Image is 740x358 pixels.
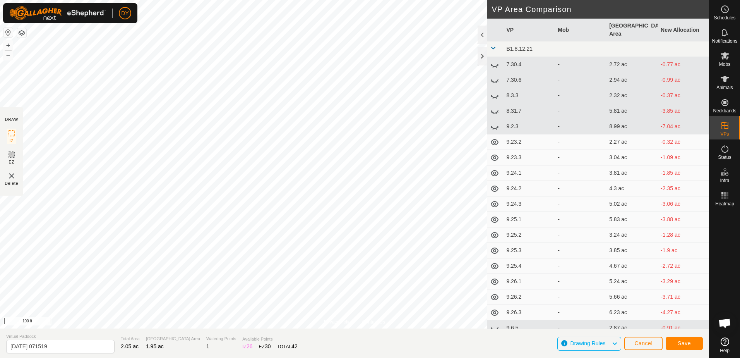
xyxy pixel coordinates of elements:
[555,19,606,41] th: Mob
[121,343,139,349] span: 2.05 ac
[713,108,736,113] span: Neckbands
[720,348,730,353] span: Help
[658,165,709,181] td: -1.85 ac
[503,57,555,72] td: 7.30.4
[712,39,737,43] span: Notifications
[634,340,653,346] span: Cancel
[503,103,555,119] td: 8.31.7
[558,324,603,332] div: -
[658,289,709,305] td: -3.71 ac
[503,88,555,103] td: 8.3.3
[658,181,709,196] td: -2.35 ac
[658,274,709,289] td: -3.29 ac
[558,138,603,146] div: -
[719,62,730,67] span: Mobs
[259,343,271,351] div: EZ
[3,28,13,37] button: Reset Map
[503,320,555,336] td: 9.6.5
[5,117,18,122] div: DRAW
[324,318,353,325] a: Privacy Policy
[558,76,603,84] div: -
[503,289,555,305] td: 9.26.2
[606,305,658,320] td: 6.23 ac
[658,150,709,165] td: -1.09 ac
[503,196,555,212] td: 9.24.3
[9,159,15,165] span: EZ
[606,57,658,72] td: 2.72 ac
[503,243,555,258] td: 9.25.3
[242,343,252,351] div: IZ
[558,107,603,115] div: -
[606,243,658,258] td: 3.85 ac
[606,134,658,150] td: 2.27 ac
[503,305,555,320] td: 9.26.3
[624,337,663,350] button: Cancel
[558,293,603,301] div: -
[606,103,658,119] td: 5.81 ac
[558,231,603,239] div: -
[558,215,603,224] div: -
[558,277,603,286] div: -
[606,274,658,289] td: 5.24 ac
[658,227,709,243] td: -1.28 ac
[558,200,603,208] div: -
[558,91,603,100] div: -
[558,246,603,255] div: -
[206,343,209,349] span: 1
[10,138,14,144] span: IZ
[658,212,709,227] td: -3.88 ac
[558,169,603,177] div: -
[5,181,19,186] span: Delete
[558,153,603,162] div: -
[606,212,658,227] td: 5.83 ac
[715,201,734,206] span: Heatmap
[17,28,26,38] button: Map Layers
[666,337,703,350] button: Save
[678,340,691,346] span: Save
[720,178,729,183] span: Infra
[714,15,735,20] span: Schedules
[606,289,658,305] td: 5.66 ac
[3,41,13,50] button: +
[503,165,555,181] td: 9.24.1
[503,134,555,150] td: 9.23.2
[206,336,236,342] span: Watering Points
[658,258,709,274] td: -2.72 ac
[658,57,709,72] td: -0.77 ac
[121,336,140,342] span: Total Area
[720,132,729,136] span: VPs
[606,72,658,88] td: 2.94 ac
[503,274,555,289] td: 9.26.1
[506,46,533,52] span: B1.8.12.21
[606,320,658,336] td: 2.87 ac
[503,212,555,227] td: 9.25.1
[658,119,709,134] td: -7.04 ac
[606,181,658,196] td: 4.3 ac
[277,343,298,351] div: TOTAL
[716,85,733,90] span: Animals
[558,184,603,193] div: -
[503,19,555,41] th: VP
[6,333,115,340] span: Virtual Paddock
[492,5,709,14] h2: VP Area Comparison
[265,343,271,349] span: 30
[146,336,200,342] span: [GEOGRAPHIC_DATA] Area
[658,196,709,212] td: -3.06 ac
[9,6,106,20] img: Gallagher Logo
[291,343,298,349] span: 42
[7,171,16,181] img: VP
[606,19,658,41] th: [GEOGRAPHIC_DATA] Area
[658,103,709,119] td: -3.85 ac
[658,243,709,258] td: -1.9 ac
[146,343,164,349] span: 1.95 ac
[558,308,603,317] div: -
[658,134,709,150] td: -0.32 ac
[503,258,555,274] td: 9.25.4
[718,155,731,160] span: Status
[558,122,603,131] div: -
[606,88,658,103] td: 2.32 ac
[606,150,658,165] td: 3.04 ac
[570,340,605,346] span: Drawing Rules
[709,334,740,356] a: Help
[658,88,709,103] td: -0.37 ac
